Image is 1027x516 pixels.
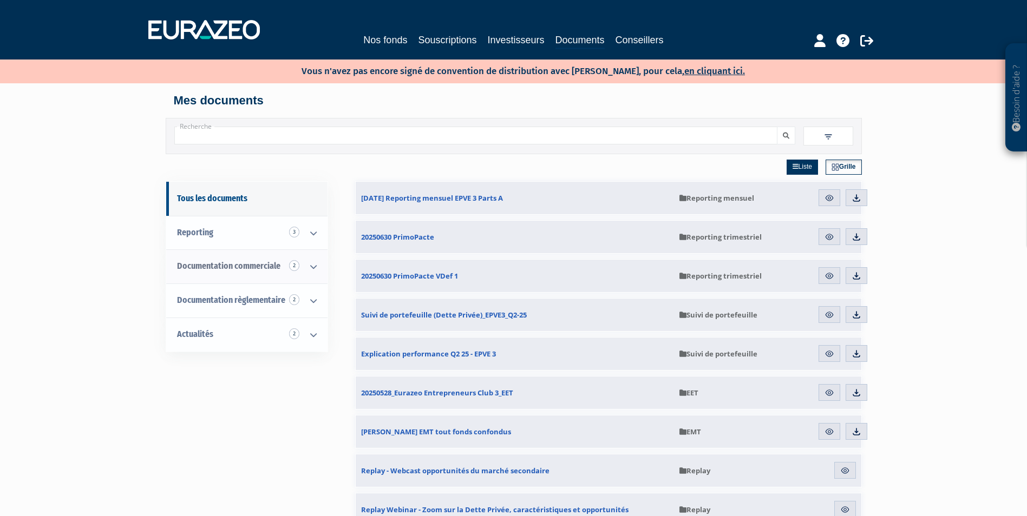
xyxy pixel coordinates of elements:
[852,427,861,436] img: download.svg
[852,349,861,359] img: download.svg
[174,94,854,107] h4: Mes documents
[616,32,664,48] a: Conseillers
[289,227,299,237] span: 3
[289,328,299,339] span: 2
[825,349,834,359] img: eye.svg
[356,260,674,292] a: 20250630 PrimoPacte VDef 1
[826,160,862,175] a: Grille
[166,249,328,283] a: Documentation commerciale 2
[174,127,777,144] input: Recherche
[852,310,861,320] img: download.svg
[166,216,328,250] a: Reporting 3
[825,232,834,242] img: eye.svg
[361,232,434,242] span: 20250630 PrimoPacte
[1010,49,1023,147] p: Besoin d'aide ?
[361,466,550,475] span: Replay - Webcast opportunités du marché secondaire
[679,310,757,320] span: Suivi de portefeuille
[177,261,280,271] span: Documentation commerciale
[361,388,513,398] span: 20250528_Eurazeo Entrepreneurs Club 3_EET
[361,310,527,320] span: Suivi de portefeuille (Dette Privée)_EPVE3_Q2-25
[361,193,503,203] span: [DATE] Reporting mensuel EPVE 3 Parts A
[361,271,458,281] span: 20250630 PrimoPacte VDef 1
[825,427,834,436] img: eye.svg
[270,62,745,78] p: Vous n'avez pas encore signé de convention de distribution avec [PERSON_NAME], pour cela,
[356,454,674,487] a: Replay - Webcast opportunités du marché secondaire
[361,349,496,359] span: Explication performance Q2 25 - EPVE 3
[684,65,745,77] a: en cliquant ici.
[356,221,674,253] a: 20250630 PrimoPacte
[825,193,834,203] img: eye.svg
[177,227,213,237] span: Reporting
[679,193,754,203] span: Reporting mensuel
[840,505,850,514] img: eye.svg
[356,299,674,331] a: Suivi de portefeuille (Dette Privée)_EPVE3_Q2-25
[555,32,605,49] a: Documents
[289,260,299,271] span: 2
[361,427,511,436] span: [PERSON_NAME] EMT tout fonds confondus
[177,295,285,305] span: Documentation règlementaire
[825,310,834,320] img: eye.svg
[177,329,213,339] span: Actualités
[825,388,834,398] img: eye.svg
[832,163,839,171] img: grid.svg
[679,466,710,475] span: Replay
[361,505,629,514] span: Replay Webinar - Zoom sur la Dette Privée, caractéristiques et opportunités
[679,349,757,359] span: Suivi de portefeuille
[823,132,833,142] img: filter.svg
[356,182,674,214] a: [DATE] Reporting mensuel EPVE 3 Parts A
[852,193,861,203] img: download.svg
[852,388,861,398] img: download.svg
[679,388,698,398] span: EET
[166,283,328,317] a: Documentation règlementaire 2
[787,160,818,175] a: Liste
[148,20,260,39] img: 1732889491-logotype_eurazeo_blanc_rvb.png
[825,271,834,281] img: eye.svg
[679,427,701,436] span: EMT
[418,32,476,48] a: Souscriptions
[487,32,544,48] a: Investisseurs
[363,32,407,48] a: Nos fonds
[356,376,674,409] a: 20250528_Eurazeo Entrepreneurs Club 3_EET
[289,294,299,305] span: 2
[166,317,328,352] a: Actualités 2
[356,338,674,370] a: Explication performance Q2 25 - EPVE 3
[679,232,762,242] span: Reporting trimestriel
[679,505,710,514] span: Replay
[840,466,850,475] img: eye.svg
[852,271,861,281] img: download.svg
[852,232,861,242] img: download.svg
[166,182,328,216] a: Tous les documents
[679,271,762,281] span: Reporting trimestriel
[356,415,674,448] a: [PERSON_NAME] EMT tout fonds confondus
